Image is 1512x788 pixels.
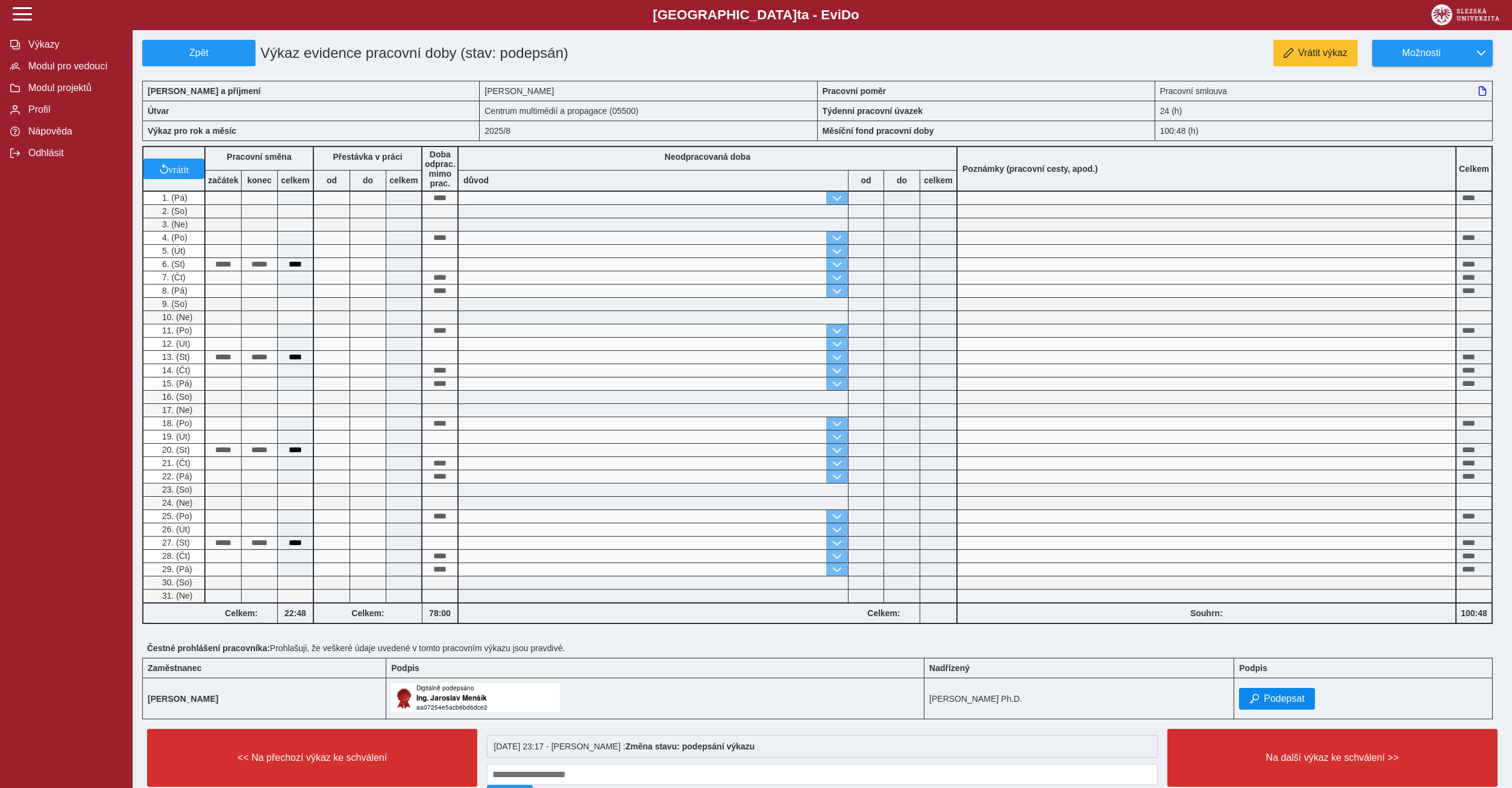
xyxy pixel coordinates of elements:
[1178,752,1487,763] span: Na další výkaz ke schválení >>
[848,608,920,618] b: Celkem:
[160,365,190,375] span: 14. (Čt)
[1298,48,1347,58] span: Vrátit výkaz
[391,663,419,673] b: Podpis
[1459,164,1489,174] b: Celkem
[1239,663,1267,673] b: Podpis
[160,193,187,203] span: 1. (Pá)
[958,164,1103,174] b: Poznámky (pracovní cesty, apod.)
[160,525,190,534] span: 26. (Út)
[25,39,122,50] span: Výkazy
[626,742,755,751] b: Změna stavu: podepsání výkazu
[160,418,192,428] span: 18. (Po)
[1155,101,1493,121] div: 24 (h)
[823,106,923,116] b: Týdenní pracovní úvazek
[1190,608,1223,618] b: Souhrn:
[314,608,422,618] b: Celkem:
[142,40,256,66] button: Zpět
[160,206,187,216] span: 2. (So)
[256,40,709,66] h1: Výkaz evidence pracovní doby (stav: podepsán)
[160,379,192,388] span: 15. (Pá)
[160,511,192,521] span: 25. (Po)
[160,246,186,256] span: 5. (Út)
[665,152,750,162] b: Neodpracovaná doba
[386,175,421,185] b: celkem
[160,445,190,455] span: 20. (St)
[929,663,970,673] b: Nadřízený
[148,663,201,673] b: Zaměstnanec
[797,7,801,22] span: t
[205,175,241,185] b: začátek
[823,126,934,136] b: Měsíční fond pracovní doby
[148,86,260,96] b: [PERSON_NAME] a příjmení
[1273,40,1358,66] button: Vrátit výkaz
[851,7,859,22] span: o
[924,678,1234,719] td: [PERSON_NAME] Ph.D.
[25,126,122,137] span: Nápověda
[148,694,218,704] b: [PERSON_NAME]
[160,578,192,587] span: 30. (So)
[350,175,386,185] b: do
[147,729,477,787] button: << Na přechozí výkaz ke schválení
[480,121,817,141] div: 2025/8
[25,61,122,72] span: Modul pro vedoucí
[160,392,192,402] span: 16. (So)
[160,498,193,508] span: 24. (Ne)
[391,683,560,712] img: Digitálně podepsáno uživatelem
[169,164,189,174] span: vrátit
[463,175,489,185] b: důvod
[160,471,192,481] span: 22. (Pá)
[25,148,122,159] span: Odhlásit
[148,106,169,116] b: Útvar
[1239,688,1315,710] button: Podepsat
[160,538,190,547] span: 27. (St)
[160,299,187,309] span: 9. (So)
[849,175,883,185] b: od
[148,48,250,58] span: Zpět
[227,152,291,162] b: Pracovní směna
[25,83,122,93] span: Modul projektů
[205,608,277,618] b: Celkem:
[160,591,193,600] span: 31. (Ne)
[160,405,193,415] span: 17. (Ne)
[25,104,122,115] span: Profil
[160,551,190,561] span: 28. (Čt)
[1372,40,1470,66] button: Možnosti
[1167,729,1498,787] button: Na další výkaz ke schválení >>
[160,273,186,282] span: 7. (Čt)
[160,219,188,229] span: 3. (Ne)
[314,175,350,185] b: od
[487,735,1158,758] div: [DATE] 23:17 - [PERSON_NAME] :
[1264,693,1305,704] span: Podepsat
[480,81,817,101] div: [PERSON_NAME]
[160,458,190,468] span: 21. (Čt)
[157,752,467,763] span: << Na přechozí výkaz ke schválení
[242,175,277,185] b: konec
[147,643,270,653] b: Čestné prohlášení pracovníka:
[422,608,457,618] b: 78:00
[1382,48,1460,58] span: Možnosti
[160,352,190,362] span: 13. (St)
[160,233,187,242] span: 4. (Po)
[148,126,236,136] b: Výkaz pro rok a měsíc
[160,564,192,574] span: 29. (Pá)
[278,608,313,618] b: 22:48
[333,152,402,162] b: Přestávka v práci
[1155,121,1493,141] div: 100:48 (h)
[160,432,190,441] span: 19. (Út)
[1431,4,1499,25] img: logo_web_su.png
[278,175,313,185] b: celkem
[1155,81,1493,101] div: Pracovní smlouva
[160,286,187,295] span: 8. (Pá)
[1457,608,1492,618] b: 100:48
[160,339,190,348] span: 12. (Út)
[160,326,192,335] span: 11. (Po)
[920,175,956,185] b: celkem
[142,638,1502,658] div: Prohlašuji, že veškeré údaje uvedené v tomto pracovním výkazu jsou pravdivé.
[160,312,193,322] span: 10. (Ne)
[480,101,817,121] div: Centrum multimédií a propagace (05500)
[823,86,886,96] b: Pracovní poměr
[425,150,456,188] b: Doba odprac. mimo prac.
[841,7,851,22] span: D
[143,159,204,179] button: vrátit
[884,175,920,185] b: do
